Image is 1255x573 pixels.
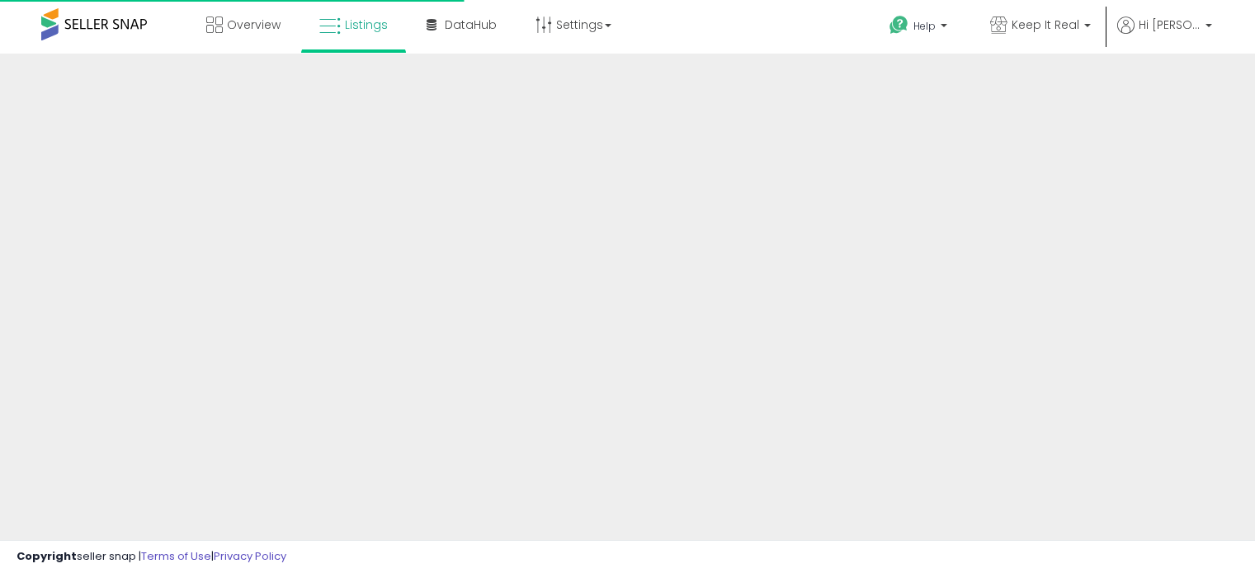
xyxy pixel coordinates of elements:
[445,16,497,33] span: DataHub
[876,2,964,54] a: Help
[345,16,388,33] span: Listings
[913,19,936,33] span: Help
[17,549,286,565] div: seller snap | |
[889,15,909,35] i: Get Help
[141,548,211,564] a: Terms of Use
[17,548,77,564] strong: Copyright
[1139,16,1201,33] span: Hi [PERSON_NAME]
[1117,16,1212,54] a: Hi [PERSON_NAME]
[214,548,286,564] a: Privacy Policy
[1012,16,1079,33] span: Keep It Real
[227,16,281,33] span: Overview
